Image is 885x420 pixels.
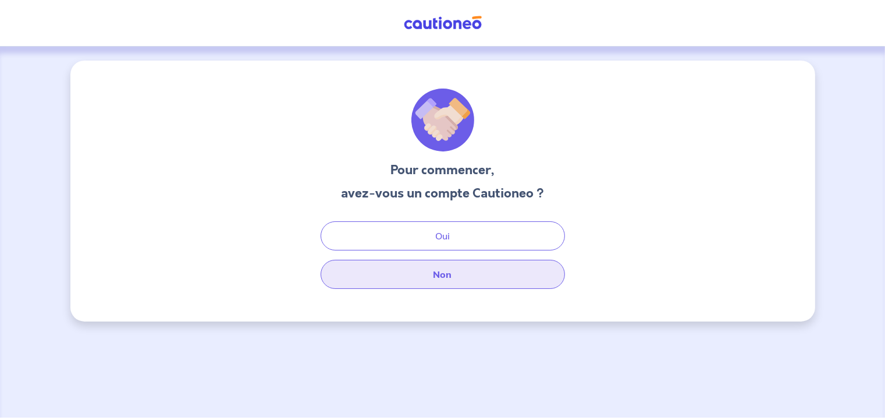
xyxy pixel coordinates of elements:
h3: Pour commencer, [341,161,544,179]
img: illu_welcome.svg [411,89,474,151]
button: Oui [321,221,565,250]
button: Non [321,260,565,289]
h3: avez-vous un compte Cautioneo ? [341,184,544,203]
img: Cautioneo [399,16,486,30]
